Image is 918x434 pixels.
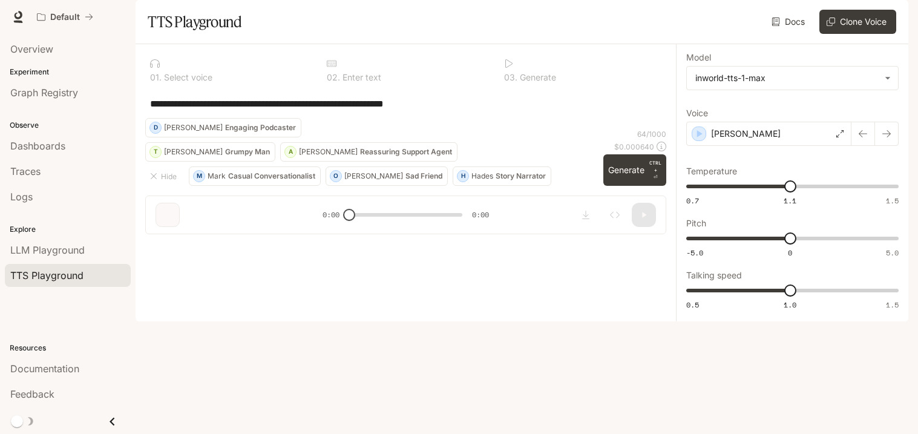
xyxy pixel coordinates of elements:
[50,12,80,22] p: Default
[405,173,442,180] p: Sad Friend
[784,196,796,206] span: 1.1
[711,128,781,140] p: [PERSON_NAME]
[150,73,162,82] p: 0 1 .
[614,142,654,152] p: $ 0.000640
[344,173,403,180] p: [PERSON_NAME]
[886,300,899,310] span: 1.5
[150,142,161,162] div: T
[280,142,457,162] button: A[PERSON_NAME]Reassuring Support Agent
[453,166,551,186] button: HHadesStory Narrator
[194,166,205,186] div: M
[686,196,699,206] span: 0.7
[496,173,546,180] p: Story Narrator
[145,142,275,162] button: T[PERSON_NAME]Grumpy Man
[330,166,341,186] div: O
[788,248,792,258] span: 0
[145,118,301,137] button: D[PERSON_NAME]Engaging Podcaster
[225,124,296,131] p: Engaging Podcaster
[228,173,315,180] p: Casual Conversationalist
[162,73,212,82] p: Select voice
[504,73,517,82] p: 0 3 .
[285,142,296,162] div: A
[471,173,493,180] p: Hades
[517,73,556,82] p: Generate
[189,166,321,186] button: MMarkCasual Conversationalist
[208,173,226,180] p: Mark
[686,300,699,310] span: 0.5
[145,166,184,186] button: Hide
[784,300,796,310] span: 1.0
[148,10,241,34] h1: TTS Playground
[886,196,899,206] span: 1.5
[686,167,737,176] p: Temperature
[150,118,161,137] div: D
[299,148,358,156] p: [PERSON_NAME]
[769,10,810,34] a: Docs
[686,109,708,117] p: Voice
[637,129,666,139] p: 64 / 1000
[695,72,879,84] div: inworld-tts-1-max
[686,53,711,62] p: Model
[649,159,661,181] p: ⏎
[886,248,899,258] span: 5.0
[603,154,666,186] button: GenerateCTRL +⏎
[225,148,270,156] p: Grumpy Man
[819,10,896,34] button: Clone Voice
[164,148,223,156] p: [PERSON_NAME]
[687,67,898,90] div: inworld-tts-1-max
[31,5,99,29] button: All workspaces
[164,124,223,131] p: [PERSON_NAME]
[686,219,706,228] p: Pitch
[326,166,448,186] button: O[PERSON_NAME]Sad Friend
[457,166,468,186] div: H
[327,73,340,82] p: 0 2 .
[340,73,381,82] p: Enter text
[686,271,742,280] p: Talking speed
[649,159,661,174] p: CTRL +
[360,148,452,156] p: Reassuring Support Agent
[686,248,703,258] span: -5.0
